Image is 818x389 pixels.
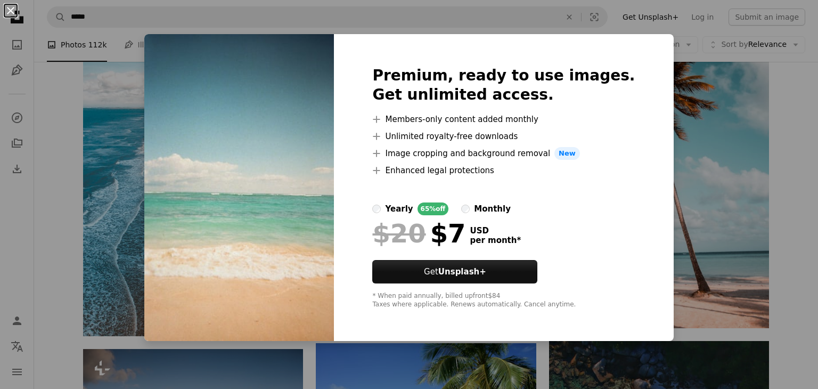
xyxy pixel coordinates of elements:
span: per month * [470,236,521,245]
input: yearly65%off [372,205,381,213]
div: 65% off [418,202,449,215]
li: Unlimited royalty-free downloads [372,130,635,143]
span: New [554,147,580,160]
img: premium_photo-1680883415316-1a0d97b96478 [144,34,334,341]
span: $20 [372,220,426,247]
button: GetUnsplash+ [372,260,537,283]
div: monthly [474,202,511,215]
strong: Unsplash+ [438,267,486,277]
h2: Premium, ready to use images. Get unlimited access. [372,66,635,104]
span: USD [470,226,521,236]
input: monthly [461,205,470,213]
div: yearly [385,202,413,215]
li: Members-only content added monthly [372,113,635,126]
li: Image cropping and background removal [372,147,635,160]
li: Enhanced legal protections [372,164,635,177]
div: * When paid annually, billed upfront $84 Taxes where applicable. Renews automatically. Cancel any... [372,292,635,309]
div: $7 [372,220,465,247]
